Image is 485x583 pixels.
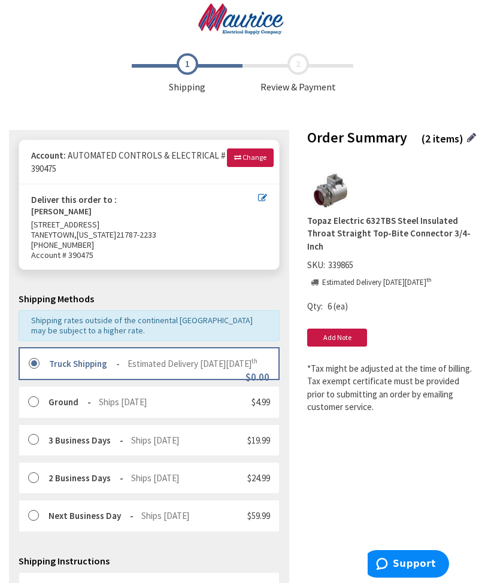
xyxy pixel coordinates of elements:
[227,148,274,166] a: Change
[312,172,349,209] img: Topaz Electric 632TBS Steel Insulated Throat Straight Top-Bite Connector 3/4-Inch
[31,250,267,260] span: Account # 390475
[19,294,280,305] h5: Shipping Methods
[251,357,257,365] sup: th
[116,229,156,240] span: 21787-2233
[307,214,476,253] strong: Topaz Electric 632TBS Steel Insulated Throat Straight Top-Bite Connector 3/4-Inch
[48,472,123,484] strong: 2 Business Days
[307,362,476,414] : *Tax might be adjusted at the time of billing. Tax exempt certificate must be provided prior to s...
[245,371,269,384] span: $0.00
[307,259,356,275] div: SKU:
[48,396,91,408] strong: Ground
[31,150,66,161] strong: Account:
[247,472,270,484] span: $24.99
[128,358,257,369] span: Estimated Delivery [DATE][DATE]
[242,53,353,94] span: Review & Payment
[141,510,189,521] span: Ships [DATE]
[77,229,116,240] span: [US_STATE]
[31,194,117,205] strong: Deliver this order to :
[31,315,253,336] span: Shipping rates outside of the continental [GEOGRAPHIC_DATA] may be subject to a higher rate.
[426,276,432,284] sup: th
[184,2,301,35] img: Maurice Electrical Supply Company
[49,358,120,369] strong: Truck Shipping
[322,277,432,289] p: Estimated Delivery [DATE][DATE]
[131,472,179,484] span: Ships [DATE]
[31,150,225,174] span: AUTOMATED CONTROLS & ELECTRICAL # 390475
[307,300,321,312] span: Qty
[334,300,348,312] span: (ea)
[131,435,179,446] span: Ships [DATE]
[31,229,77,240] span: TANEYTOWN,
[31,207,92,220] strong: [PERSON_NAME]
[99,396,147,408] span: Ships [DATE]
[251,396,270,408] span: $4.99
[48,435,123,446] strong: 3 Business Days
[31,219,99,230] span: [STREET_ADDRESS]
[48,510,134,521] strong: Next Business Day
[247,510,270,521] span: $59.99
[132,53,242,94] span: Shipping
[31,239,94,250] span: [PHONE_NUMBER]
[247,435,270,446] span: $19.99
[307,128,407,147] span: Order Summary
[242,153,266,162] span: Change
[19,555,110,567] span: Shipping Instructions
[325,259,356,271] span: 339865
[328,300,332,312] span: 6
[422,132,463,145] span: (2 items)
[368,550,449,580] iframe: Opens a widget where you can find more information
